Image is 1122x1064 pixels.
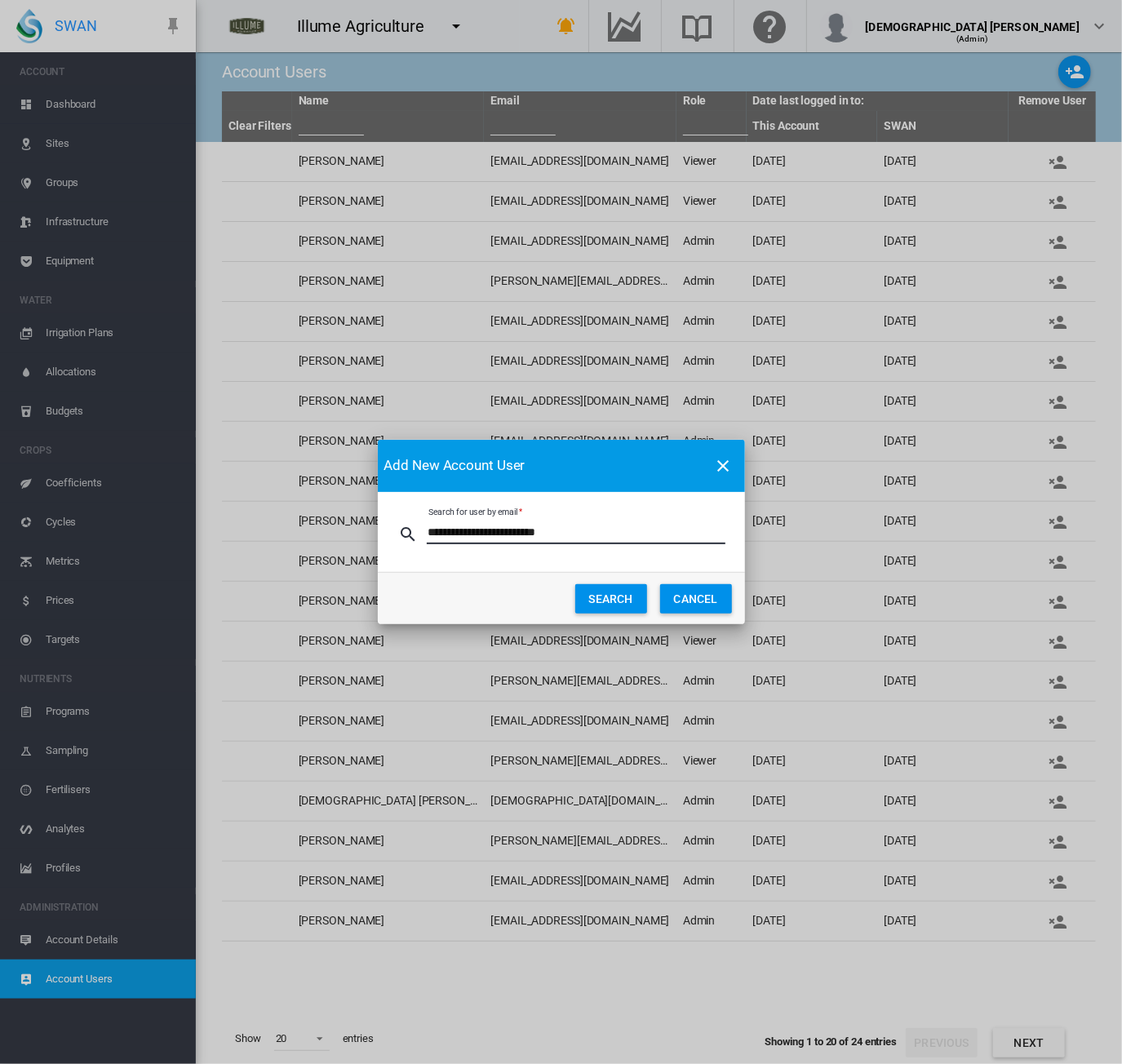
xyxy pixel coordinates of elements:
button: icon-close [707,450,740,482]
button: CANCEL [660,584,732,614]
button: SEARCH [575,584,647,614]
md-icon: icon-close [714,456,734,476]
md-dialog: Search for ... [378,440,745,624]
md-icon: icon-magnify [399,525,419,544]
span: Add New Account User [384,456,526,476]
input: Search for user by email [427,520,725,544]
